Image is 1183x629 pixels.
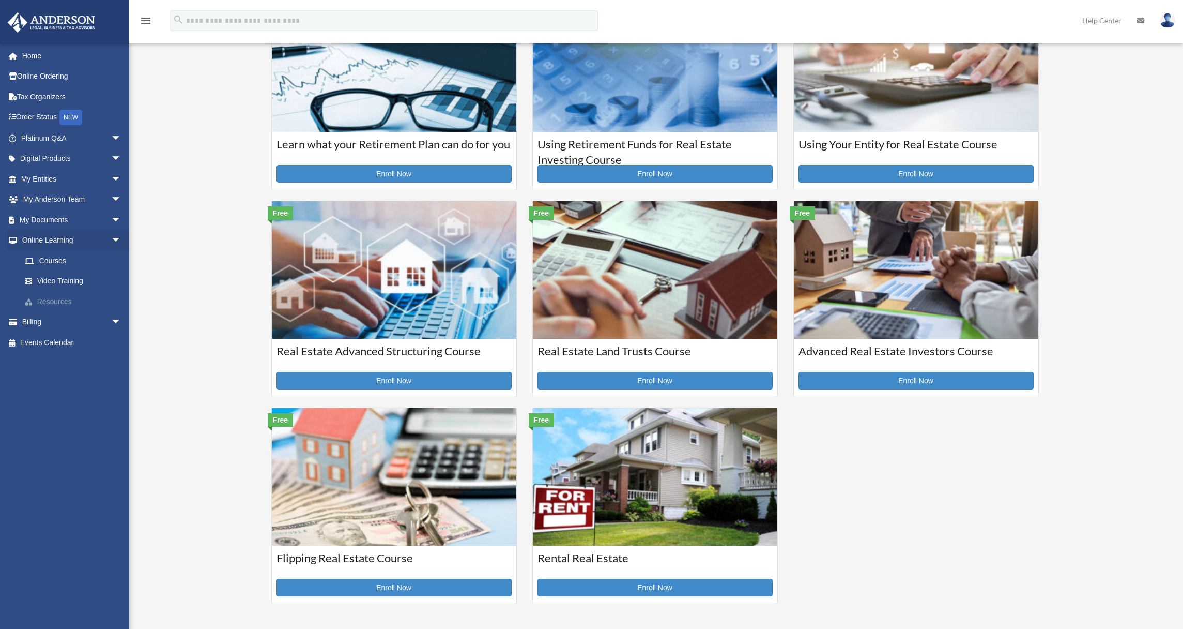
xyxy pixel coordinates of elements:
div: NEW [59,110,82,125]
a: Enroll Now [276,579,512,596]
a: Enroll Now [798,165,1034,183]
a: menu [140,18,152,27]
a: Events Calendar [7,332,137,353]
span: arrow_drop_down [111,189,132,211]
div: Free [268,413,294,427]
a: Courses [14,250,132,271]
div: Free [529,206,555,220]
a: My Entitiesarrow_drop_down [7,169,137,189]
span: arrow_drop_down [111,312,132,333]
div: Free [268,206,294,220]
span: arrow_drop_down [111,230,132,251]
h3: Using Retirement Funds for Real Estate Investing Course [537,137,773,162]
a: Video Training [14,271,137,292]
h3: Real Estate Advanced Structuring Course [276,343,512,369]
span: arrow_drop_down [111,209,132,231]
a: Order StatusNEW [7,107,137,128]
a: Enroll Now [798,372,1034,390]
h3: Rental Real Estate [537,550,773,576]
div: Free [790,206,816,220]
h3: Real Estate Land Trusts Course [537,343,773,369]
a: Enroll Now [537,579,773,596]
h3: Using Your Entity for Real Estate Course [798,137,1034,162]
a: Online Learningarrow_drop_down [7,230,137,251]
img: Anderson Advisors Platinum Portal [5,12,98,33]
h3: Learn what your Retirement Plan can do for you [276,137,512,162]
i: search [173,14,184,25]
img: User Pic [1160,13,1175,28]
a: Online Ordering [7,66,137,87]
a: Enroll Now [537,165,773,183]
a: Platinum Q&Aarrow_drop_down [7,128,137,148]
a: Digital Productsarrow_drop_down [7,148,137,169]
div: Free [529,413,555,427]
a: Enroll Now [537,372,773,390]
a: Billingarrow_drop_down [7,312,137,333]
span: arrow_drop_down [111,169,132,190]
a: Resources [14,291,137,312]
a: Enroll Now [276,372,512,390]
h3: Flipping Real Estate Course [276,550,512,576]
a: Tax Organizers [7,86,137,107]
a: My Anderson Teamarrow_drop_down [7,189,137,210]
span: arrow_drop_down [111,128,132,149]
h3: Advanced Real Estate Investors Course [798,343,1034,369]
a: My Documentsarrow_drop_down [7,209,137,230]
a: Enroll Now [276,165,512,183]
span: arrow_drop_down [111,148,132,170]
a: Home [7,46,137,66]
i: menu [140,14,152,27]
